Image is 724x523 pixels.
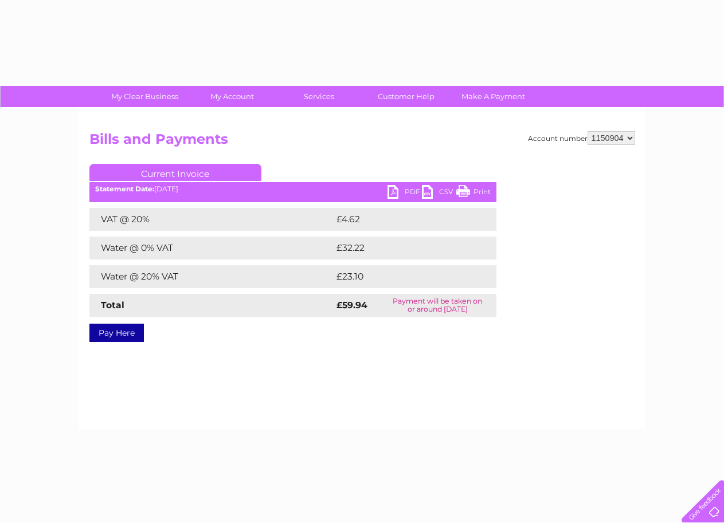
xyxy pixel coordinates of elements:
td: Water @ 20% VAT [89,265,334,288]
a: Services [272,86,366,107]
a: Current Invoice [89,164,261,181]
b: Statement Date: [95,184,154,193]
td: £32.22 [334,237,473,259]
a: Make A Payment [446,86,541,107]
a: CSV [422,185,456,202]
a: Print [456,185,491,202]
td: £4.62 [334,208,469,231]
a: My Account [185,86,279,107]
strong: £59.94 [336,300,367,310]
h2: Bills and Payments [89,131,635,153]
div: [DATE] [89,185,496,193]
td: Payment will be taken on or around [DATE] [379,294,496,317]
a: PDF [388,185,422,202]
td: £23.10 [334,265,472,288]
td: Water @ 0% VAT [89,237,334,259]
td: VAT @ 20% [89,208,334,231]
a: Customer Help [359,86,453,107]
div: Account number [528,131,635,145]
a: Pay Here [89,324,144,342]
a: My Clear Business [97,86,192,107]
strong: Total [101,300,124,310]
